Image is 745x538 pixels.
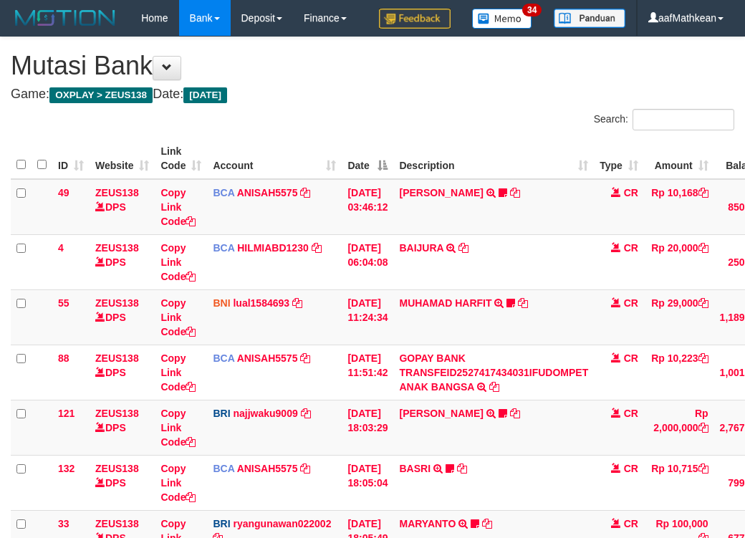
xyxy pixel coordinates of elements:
[342,455,393,510] td: [DATE] 18:05:04
[160,297,196,337] a: Copy Link Code
[633,109,734,130] input: Search:
[237,187,298,198] a: ANISAH5575
[594,109,734,130] label: Search:
[233,408,297,419] a: najjwaku9009
[379,9,451,29] img: Feedback.jpg
[510,187,520,198] a: Copy INA PAUJANAH to clipboard
[237,352,298,364] a: ANISAH5575
[90,455,155,510] td: DPS
[399,242,443,254] a: BAIJURA
[698,187,708,198] a: Copy Rp 10,168 to clipboard
[698,422,708,433] a: Copy Rp 2,000,000 to clipboard
[233,518,331,529] a: ryangunawan022002
[11,87,734,102] h4: Game: Date:
[95,518,139,529] a: ZEUS138
[213,242,234,254] span: BCA
[237,463,298,474] a: ANISAH5575
[399,463,431,474] a: BASRI
[160,187,196,227] a: Copy Link Code
[698,242,708,254] a: Copy Rp 20,000 to clipboard
[342,345,393,400] td: [DATE] 11:51:42
[342,400,393,455] td: [DATE] 18:03:29
[58,352,69,364] span: 88
[644,234,714,289] td: Rp 20,000
[489,381,499,393] a: Copy GOPAY BANK TRANSFEID2527417434031IFUDOMPET ANAK BANGSA to clipboard
[11,52,734,80] h1: Mutasi Bank
[160,463,196,503] a: Copy Link Code
[90,179,155,235] td: DPS
[95,242,139,254] a: ZEUS138
[624,463,638,474] span: CR
[183,87,227,103] span: [DATE]
[300,352,310,364] a: Copy ANISAH5575 to clipboard
[399,352,588,393] a: GOPAY BANK TRANSFEID2527417434031IFUDOMPET ANAK BANGSA
[594,138,644,179] th: Type: activate to sort column ascending
[342,234,393,289] td: [DATE] 06:04:08
[644,400,714,455] td: Rp 2,000,000
[301,408,311,419] a: Copy najjwaku9009 to clipboard
[95,463,139,474] a: ZEUS138
[457,463,467,474] a: Copy BASRI to clipboard
[155,138,207,179] th: Link Code: activate to sort column ascending
[292,297,302,309] a: Copy lual1584693 to clipboard
[58,518,69,529] span: 33
[342,179,393,235] td: [DATE] 03:46:12
[624,408,638,419] span: CR
[213,408,230,419] span: BRI
[58,408,74,419] span: 121
[624,242,638,254] span: CR
[644,345,714,400] td: Rp 10,223
[458,242,468,254] a: Copy BAIJURA to clipboard
[213,518,230,529] span: BRI
[160,408,196,448] a: Copy Link Code
[624,187,638,198] span: CR
[213,463,234,474] span: BCA
[58,463,74,474] span: 132
[58,242,64,254] span: 4
[90,400,155,455] td: DPS
[213,352,234,364] span: BCA
[698,297,708,309] a: Copy Rp 29,000 to clipboard
[624,297,638,309] span: CR
[342,138,393,179] th: Date: activate to sort column descending
[11,7,120,29] img: MOTION_logo.png
[510,408,520,419] a: Copy MIFTAHUL RAHMA to clipboard
[644,455,714,510] td: Rp 10,715
[207,138,342,179] th: Account: activate to sort column ascending
[644,289,714,345] td: Rp 29,000
[95,297,139,309] a: ZEUS138
[52,138,90,179] th: ID: activate to sort column ascending
[624,352,638,364] span: CR
[213,187,234,198] span: BCA
[399,408,483,419] a: [PERSON_NAME]
[95,352,139,364] a: ZEUS138
[472,9,532,29] img: Button%20Memo.svg
[393,138,594,179] th: Description: activate to sort column ascending
[698,463,708,474] a: Copy Rp 10,715 to clipboard
[698,352,708,364] a: Copy Rp 10,223 to clipboard
[518,297,528,309] a: Copy MUHAMAD HARFIT to clipboard
[554,9,625,28] img: panduan.png
[90,138,155,179] th: Website: activate to sort column ascending
[300,187,310,198] a: Copy ANISAH5575 to clipboard
[624,518,638,529] span: CR
[522,4,542,16] span: 34
[90,234,155,289] td: DPS
[482,518,492,529] a: Copy MARYANTO to clipboard
[58,187,69,198] span: 49
[213,297,230,309] span: BNI
[237,242,309,254] a: HILMIABD1230
[49,87,153,103] span: OXPLAY > ZEUS138
[90,289,155,345] td: DPS
[160,242,196,282] a: Copy Link Code
[399,518,456,529] a: MARYANTO
[342,289,393,345] td: [DATE] 11:24:34
[160,352,196,393] a: Copy Link Code
[58,297,69,309] span: 55
[95,408,139,419] a: ZEUS138
[95,187,139,198] a: ZEUS138
[90,345,155,400] td: DPS
[312,242,322,254] a: Copy HILMIABD1230 to clipboard
[644,138,714,179] th: Amount: activate to sort column ascending
[300,463,310,474] a: Copy ANISAH5575 to clipboard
